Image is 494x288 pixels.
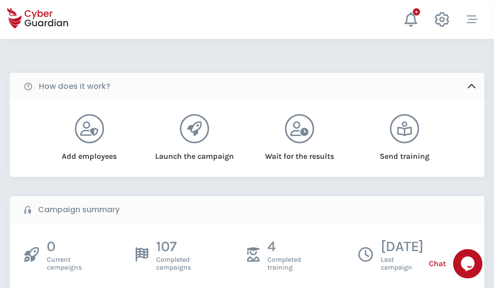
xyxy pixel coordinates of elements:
p: 4 [267,237,301,256]
div: Add employees [49,143,129,162]
span: Last campaign [381,256,423,271]
div: Launch the campaign [154,143,234,162]
div: + [413,8,420,16]
iframe: chat widget [453,249,484,278]
p: 0 [47,237,82,256]
p: 107 [156,237,191,256]
b: Campaign summary [38,204,120,216]
span: Chat [429,258,446,270]
b: How does it work? [39,81,110,92]
span: Current campaigns [47,256,82,271]
div: Wait for the results [260,143,340,162]
p: [DATE] [381,237,423,256]
span: Completed campaigns [156,256,191,271]
span: Completed training [267,256,301,271]
div: Send training [365,143,445,162]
